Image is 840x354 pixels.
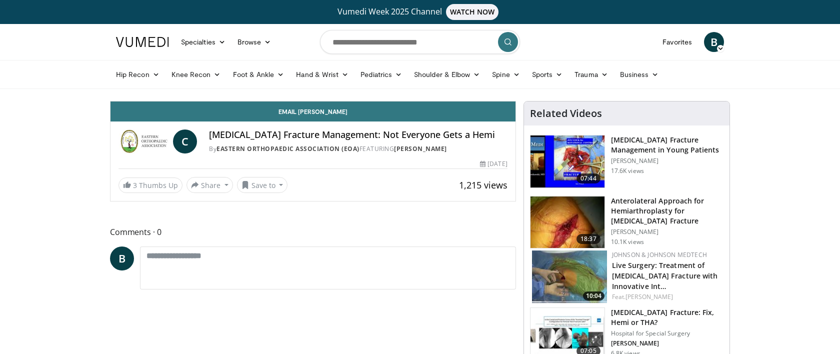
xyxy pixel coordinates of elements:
[186,177,233,193] button: Share
[118,177,182,193] a: 3 Thumbs Up
[532,250,607,303] a: 10:04
[530,135,723,188] a: 07:44 [MEDICAL_DATA] Fracture Management in Young Patients [PERSON_NAME] 17.6K views
[118,129,169,153] img: Eastern Orthopaedic Association (EOA)
[290,64,354,84] a: Hand & Wrist
[583,291,604,300] span: 10:04
[612,250,707,259] a: Johnson & Johnson MedTech
[486,64,525,84] a: Spine
[173,129,197,153] a: C
[614,64,665,84] a: Business
[612,260,718,291] a: Live Surgery: Treatment of [MEDICAL_DATA] Fracture with Innovative Int…
[656,32,698,52] a: Favorites
[110,225,516,238] span: Comments 0
[227,64,290,84] a: Foot & Ankle
[611,307,723,327] h3: [MEDICAL_DATA] Fracture: Fix, Hemi or THA?
[231,32,277,52] a: Browse
[526,64,569,84] a: Sports
[611,238,644,246] p: 10.1K views
[480,159,507,168] div: [DATE]
[110,246,134,270] a: B
[116,37,169,47] img: VuMedi Logo
[133,180,137,190] span: 3
[237,177,288,193] button: Save to
[611,228,723,236] p: [PERSON_NAME]
[704,32,724,52] a: B
[216,144,359,153] a: Eastern Orthopaedic Association (EOA)
[532,250,607,303] img: 14766df3-efa5-4166-8dc0-95244dab913c.150x105_q85_crop-smart_upscale.jpg
[165,64,227,84] a: Knee Recon
[110,64,165,84] a: Hip Recon
[117,4,722,20] a: Vumedi Week 2025 ChannelWATCH NOW
[625,292,673,301] a: [PERSON_NAME]
[175,32,231,52] a: Specialties
[576,234,600,244] span: 18:37
[459,179,507,191] span: 1,215 views
[209,144,507,153] div: By FEATURING
[612,292,721,301] div: Feat.
[354,64,408,84] a: Pediatrics
[110,101,515,121] a: Email [PERSON_NAME]
[446,4,499,20] span: WATCH NOW
[530,135,604,187] img: 245457_0002_1.png.150x105_q85_crop-smart_upscale.jpg
[530,196,604,248] img: 78c34c25-97ae-4c02-9d2f-9b8ccc85d359.150x105_q85_crop-smart_upscale.jpg
[611,157,723,165] p: [PERSON_NAME]
[611,135,723,155] h3: [MEDICAL_DATA] Fracture Management in Young Patients
[611,339,723,347] p: [PERSON_NAME]
[530,196,723,249] a: 18:37 Anterolateral Approach for Hemiarthroplasty for [MEDICAL_DATA] Fracture [PERSON_NAME] 10.1K...
[209,129,507,140] h4: [MEDICAL_DATA] Fracture Management: Not Everyone Gets a Hemi
[576,173,600,183] span: 07:44
[408,64,486,84] a: Shoulder & Elbow
[611,196,723,226] h3: Anterolateral Approach for Hemiarthroplasty for [MEDICAL_DATA] Fracture
[530,107,602,119] h4: Related Videos
[611,167,644,175] p: 17.6K views
[611,329,723,337] p: Hospital for Special Surgery
[320,30,520,54] input: Search topics, interventions
[568,64,614,84] a: Trauma
[394,144,447,153] a: [PERSON_NAME]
